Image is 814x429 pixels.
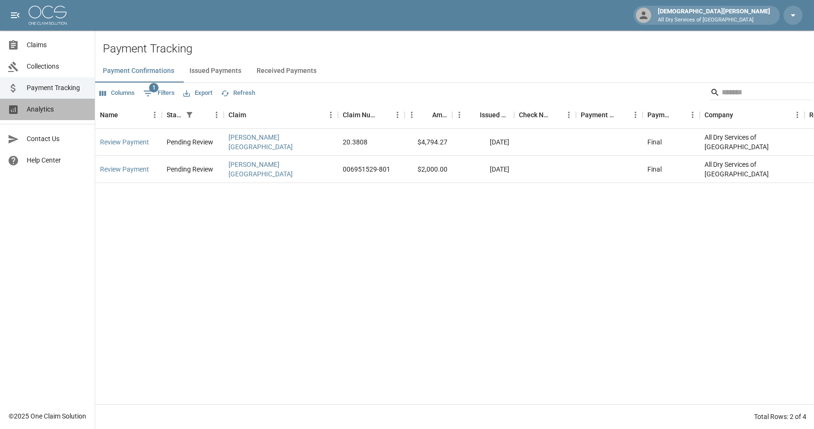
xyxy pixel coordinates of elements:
div: [DATE] [452,156,514,183]
button: Payment Confirmations [95,60,182,82]
span: Payment Tracking [27,83,87,93]
a: Review Payment [100,164,149,174]
div: Claim [228,102,246,128]
button: Menu [628,108,643,122]
div: $2,000.00 [405,156,452,183]
button: Menu [390,108,405,122]
button: Menu [790,108,804,122]
div: Status [162,102,224,128]
button: Menu [324,108,338,122]
button: Menu [148,108,162,122]
div: Claim Number [343,102,377,128]
div: Final [647,164,662,174]
button: Issued Payments [182,60,249,82]
button: Refresh [218,86,258,101]
div: © 2025 One Claim Solution [9,411,86,421]
div: Check Number [519,102,548,128]
div: Claim Number [338,102,405,128]
button: Menu [562,108,576,122]
span: Collections [27,61,87,71]
button: Menu [685,108,700,122]
div: 1 active filter [183,108,196,122]
div: Issued Date [452,102,514,128]
div: Name [95,102,162,128]
div: Amount [432,102,447,128]
button: Sort [377,108,390,122]
button: Received Payments [249,60,324,82]
div: Company [705,102,733,128]
span: Analytics [27,104,87,114]
div: Claim [224,102,338,128]
button: Select columns [97,86,137,101]
a: Review Payment [100,137,149,147]
button: Sort [419,108,432,122]
h2: Payment Tracking [103,42,814,56]
button: Sort [196,108,209,122]
div: [DEMOGRAPHIC_DATA][PERSON_NAME] [654,7,774,24]
button: Sort [467,108,480,122]
button: Show filters [141,86,177,101]
div: Issued Date [480,102,509,128]
button: Sort [548,108,562,122]
button: Export [181,86,215,101]
button: Menu [452,108,467,122]
div: Payment Type [643,102,700,128]
div: Pending Review [167,137,213,147]
div: 20.3808 [343,137,367,147]
div: Payment Method [576,102,643,128]
button: open drawer [6,6,25,25]
button: Menu [209,108,224,122]
div: Check Number [514,102,576,128]
img: ocs-logo-white-transparent.png [29,6,67,25]
div: Name [100,102,118,128]
div: Pending Review [167,164,213,174]
div: dynamic tabs [95,60,814,82]
div: Status [167,102,183,128]
button: Sort [733,108,746,122]
span: Claims [27,40,87,50]
div: Final [647,137,662,147]
div: Amount [405,102,452,128]
div: Total Rows: 2 of 4 [754,412,806,421]
p: All Dry Services of [GEOGRAPHIC_DATA] [658,16,770,24]
button: Sort [246,108,259,122]
span: 1 [149,83,159,92]
div: All Dry Services of [GEOGRAPHIC_DATA] [700,129,804,156]
div: 006951529-801 [343,164,390,174]
div: Company [700,102,804,128]
div: $4,794.27 [405,129,452,156]
button: Show filters [183,108,196,122]
a: [PERSON_NAME][GEOGRAPHIC_DATA] [228,133,333,152]
a: [PERSON_NAME][GEOGRAPHIC_DATA] [228,160,333,179]
button: Sort [118,108,131,122]
span: Help Center [27,155,87,165]
button: Sort [615,108,628,122]
div: [DATE] [452,129,514,156]
div: Payment Method [581,102,615,128]
span: Contact Us [27,134,87,144]
div: Search [710,85,812,102]
button: Menu [405,108,419,122]
div: Payment Type [647,102,672,128]
button: Sort [672,108,685,122]
div: All Dry Services of [GEOGRAPHIC_DATA] [700,156,804,183]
